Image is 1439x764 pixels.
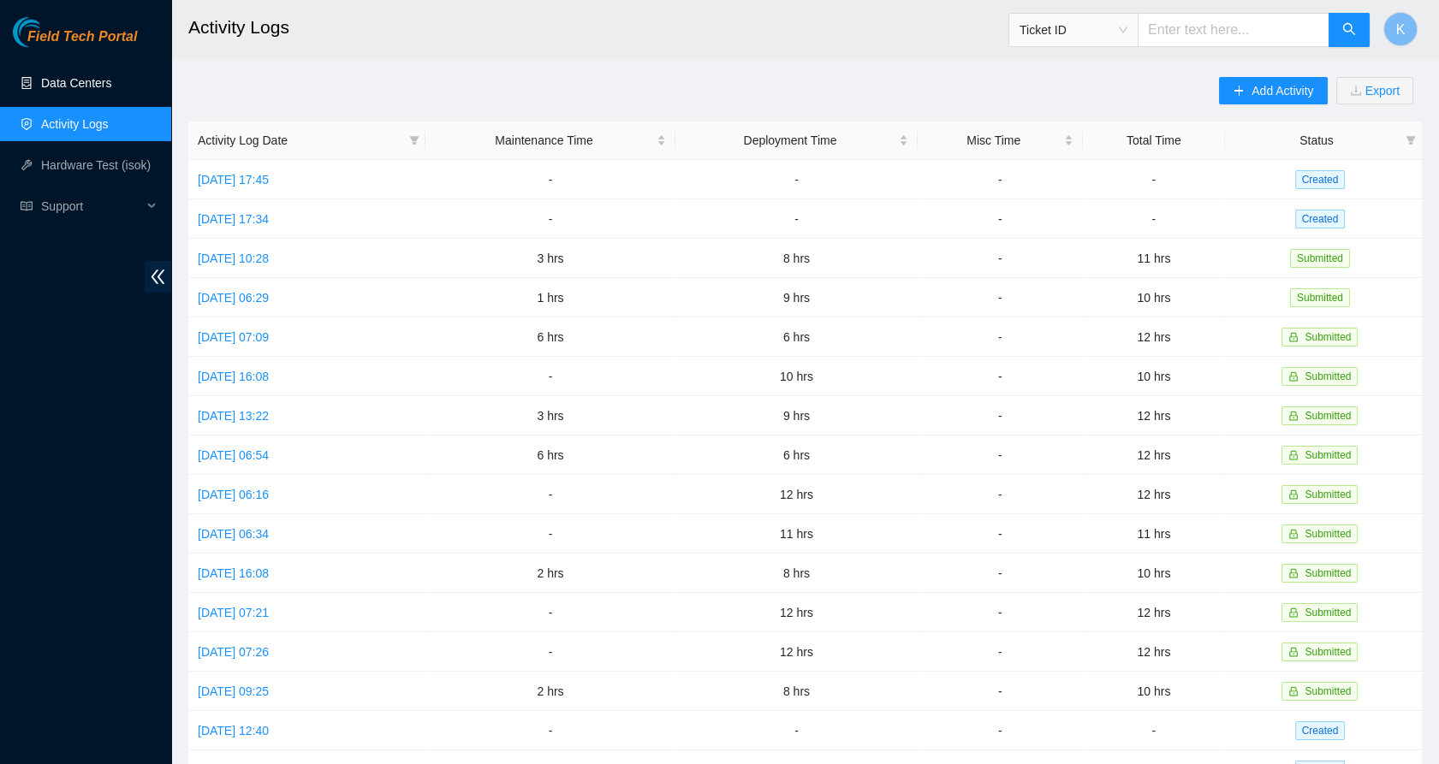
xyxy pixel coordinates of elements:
[198,330,269,344] a: [DATE] 07:09
[1288,371,1299,382] span: lock
[1290,249,1350,268] span: Submitted
[425,317,676,357] td: 6 hrs
[1288,411,1299,421] span: lock
[675,554,917,593] td: 8 hrs
[1383,12,1418,46] button: K
[675,278,917,317] td: 9 hrs
[41,76,111,90] a: Data Centers
[1083,475,1225,514] td: 12 hrs
[1342,22,1356,38] span: search
[198,173,269,187] a: [DATE] 17:45
[1083,278,1225,317] td: 10 hrs
[1295,170,1346,189] span: Created
[425,239,676,278] td: 3 hrs
[1083,514,1225,554] td: 11 hrs
[1083,199,1225,239] td: -
[1083,554,1225,593] td: 10 hrs
[198,606,269,619] a: [DATE] 07:21
[198,684,269,698] a: [DATE] 09:25
[425,357,676,396] td: -
[198,252,269,265] a: [DATE] 10:28
[1288,568,1299,578] span: lock
[41,117,109,131] a: Activity Logs
[918,711,1083,750] td: -
[1305,370,1351,382] span: Submitted
[1396,19,1406,40] span: K
[675,593,917,632] td: 12 hrs
[13,31,137,53] a: Akamai TechnologiesField Tech Portal
[198,645,269,659] a: [DATE] 07:26
[675,317,917,357] td: 6 hrs
[1219,77,1327,104] button: plusAdd Activity
[198,409,269,423] a: [DATE] 13:22
[41,158,151,172] a: Hardware Test (isok)
[1305,449,1351,461] span: Submitted
[13,17,86,47] img: Akamai Technologies
[1083,593,1225,632] td: 12 hrs
[41,189,142,223] span: Support
[145,261,171,293] span: double-left
[918,475,1083,514] td: -
[675,632,917,672] td: 12 hrs
[198,131,402,150] span: Activity Log Date
[1083,435,1225,475] td: 12 hrs
[675,514,917,554] td: 11 hrs
[1288,489,1299,500] span: lock
[675,435,917,475] td: 6 hrs
[1233,85,1245,98] span: plus
[425,554,676,593] td: 2 hrs
[1295,721,1346,740] span: Created
[1083,632,1225,672] td: 12 hrs
[198,724,269,737] a: [DATE] 12:40
[1083,672,1225,711] td: 10 hrs
[198,291,269,305] a: [DATE] 06:29
[1329,13,1370,47] button: search
[1305,410,1351,422] span: Submitted
[425,435,676,475] td: 6 hrs
[1083,121,1225,160] th: Total Time
[675,199,917,239] td: -
[1290,288,1350,307] span: Submitted
[198,566,269,580] a: [DATE] 16:08
[198,370,269,383] a: [DATE] 16:08
[918,239,1083,278] td: -
[675,357,917,396] td: 10 hrs
[918,435,1083,475] td: -
[1402,127,1419,153] span: filter
[1138,13,1329,47] input: Enter text here...
[918,317,1083,357] td: -
[918,357,1083,396] td: -
[409,135,419,145] span: filter
[1083,711,1225,750] td: -
[1305,489,1351,500] span: Submitted
[425,672,676,711] td: 2 hrs
[425,711,676,750] td: -
[425,514,676,554] td: -
[425,632,676,672] td: -
[1406,135,1416,145] span: filter
[425,160,676,199] td: -
[425,475,676,514] td: -
[1305,607,1351,619] span: Submitted
[425,199,676,239] td: -
[675,160,917,199] td: -
[675,672,917,711] td: 8 hrs
[1020,17,1127,43] span: Ticket ID
[675,239,917,278] td: 8 hrs
[918,160,1083,199] td: -
[918,593,1083,632] td: -
[198,527,269,541] a: [DATE] 06:34
[425,396,676,435] td: 3 hrs
[425,593,676,632] td: -
[1305,567,1351,579] span: Submitted
[406,127,423,153] span: filter
[1083,396,1225,435] td: 12 hrs
[1305,646,1351,658] span: Submitted
[675,711,917,750] td: -
[1295,210,1346,228] span: Created
[1305,528,1351,540] span: Submitted
[675,475,917,514] td: 12 hrs
[675,396,917,435] td: 9 hrs
[1083,357,1225,396] td: 10 hrs
[1083,160,1225,199] td: -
